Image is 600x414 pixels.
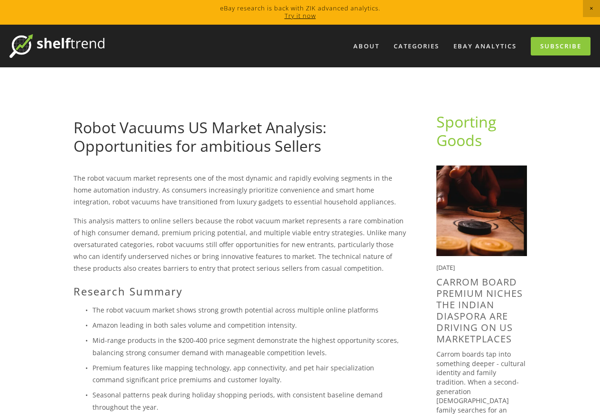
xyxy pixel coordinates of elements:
[531,37,591,55] a: Subscribe
[436,166,527,256] img: Carrom Board Premium Niches the Indian Diaspora are driving on US Marketplaces
[436,276,523,345] a: Carrom Board Premium Niches the Indian Diaspora are driving on US Marketplaces
[92,334,406,358] p: Mid-range products in the $200-400 price segment demonstrate the highest opportunity scores, bala...
[74,215,406,275] p: This analysis matters to online sellers because the robot vacuum market represents a rare combina...
[74,172,406,208] p: The robot vacuum market represents one of the most dynamic and rapidly evolving segments in the h...
[436,263,455,272] time: [DATE]
[74,117,326,156] a: Robot Vacuums US Market Analysis: Opportunities for ambitious Sellers
[9,34,104,58] img: ShelfTrend
[347,38,386,54] a: About
[92,362,406,386] p: Premium features like mapping technology, app connectivity, and pet hair specialization command s...
[436,111,500,150] a: Sporting Goods
[92,304,406,316] p: The robot vacuum market shows strong growth potential across multiple online platforms
[92,319,406,331] p: Amazon leading in both sales volume and competition intensity.
[74,285,406,297] h2: Research Summary
[388,38,445,54] div: Categories
[92,389,406,413] p: Seasonal patterns peak during holiday shopping periods, with consistent baseline demand throughou...
[447,38,523,54] a: eBay Analytics
[285,11,316,20] a: Try it now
